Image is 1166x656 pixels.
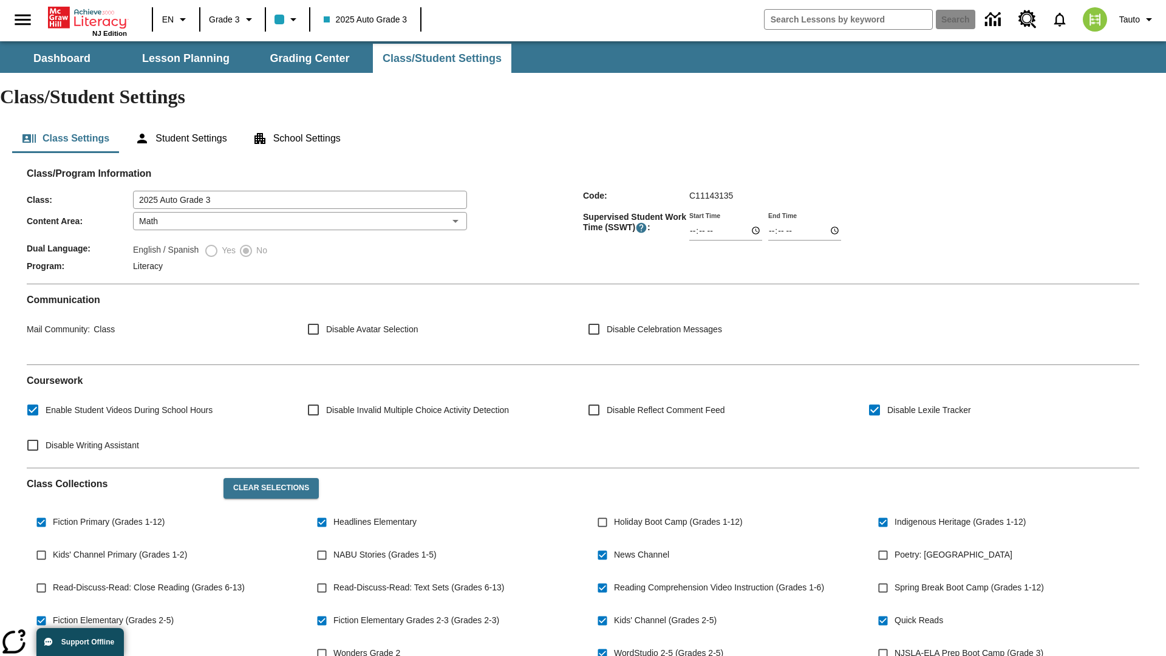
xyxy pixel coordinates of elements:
[12,124,119,153] button: Class Settings
[157,9,196,30] button: Language: EN, Select a language
[125,124,236,153] button: Student Settings
[90,324,115,334] span: Class
[53,581,245,594] span: Read-Discuss-Read: Close Reading (Grades 6-13)
[27,294,1139,355] div: Communication
[895,614,943,627] span: Quick Reads
[27,195,133,205] span: Class :
[27,261,133,271] span: Program :
[36,628,124,656] button: Support Offline
[333,614,499,627] span: Fiction Elementary Grades 2-3 (Grades 2-3)
[53,548,187,561] span: Kids' Channel Primary (Grades 1-2)
[765,10,932,29] input: search field
[27,375,1139,458] div: Coursework
[27,168,1139,179] h2: Class/Program Information
[92,30,127,37] span: NJ Edition
[635,222,647,234] button: Supervised Student Work Time is the timeframe when students can take LevelSet and when lessons ar...
[125,44,247,73] button: Lesson Planning
[614,516,743,528] span: Holiday Boot Camp (Grades 1-12)
[46,439,139,452] span: Disable Writing Assistant
[270,9,305,30] button: Class color is light blue. Change class color
[33,52,90,66] span: Dashboard
[768,211,797,220] label: End Time
[689,211,720,220] label: Start Time
[614,548,669,561] span: News Channel
[1076,4,1114,35] button: Select a new avatar
[324,13,407,26] span: 2025 Auto Grade 3
[27,478,214,490] h2: Class Collections
[607,323,722,336] span: Disable Celebration Messages
[326,323,418,336] span: Disable Avatar Selection
[133,191,467,209] input: Class
[133,244,199,258] label: English / Spanish
[583,191,689,200] span: Code :
[1011,3,1044,36] a: Resource Center, Will open in new tab
[333,548,437,561] span: NABU Stories (Grades 1-5)
[607,404,725,417] span: Disable Reflect Comment Feed
[1114,9,1161,30] button: Profile/Settings
[5,2,41,38] button: Open side menu
[243,124,350,153] button: School Settings
[583,212,689,234] span: Supervised Student Work Time (SSWT) :
[270,52,349,66] span: Grading Center
[895,516,1026,528] span: Indigenous Heritage (Grades 1-12)
[142,52,230,66] span: Lesson Planning
[12,124,1154,153] div: Class/Student Settings
[133,212,467,230] div: Math
[27,244,133,253] span: Dual Language :
[204,9,261,30] button: Grade: Grade 3, Select a grade
[219,244,236,257] span: Yes
[53,614,174,627] span: Fiction Elementary (Grades 2-5)
[1,44,123,73] button: Dashboard
[27,375,1139,386] h2: Course work
[689,191,733,200] span: C11143135
[614,581,824,594] span: Reading Comprehension Video Instruction (Grades 1-6)
[223,478,319,499] button: Clear Selections
[27,216,133,226] span: Content Area :
[53,516,165,528] span: Fiction Primary (Grades 1-12)
[1083,7,1107,32] img: avatar image
[249,44,370,73] button: Grading Center
[333,516,417,528] span: Headlines Elementary
[895,548,1012,561] span: Poetry: [GEOGRAPHIC_DATA]
[209,13,240,26] span: Grade 3
[48,5,127,30] a: Home
[133,261,163,271] span: Literacy
[162,13,174,26] span: EN
[373,44,511,73] button: Class/Student Settings
[27,180,1139,274] div: Class/Program Information
[48,4,127,37] div: Home
[1044,4,1076,35] a: Notifications
[253,244,267,257] span: No
[46,404,213,417] span: Enable Student Videos During School Hours
[895,581,1044,594] span: Spring Break Boot Camp (Grades 1-12)
[61,638,114,646] span: Support Offline
[978,3,1011,36] a: Data Center
[887,404,971,417] span: Disable Lexile Tracker
[1119,13,1140,26] span: Tauto
[27,324,90,334] span: Mail Community :
[383,52,502,66] span: Class/Student Settings
[614,614,717,627] span: Kids' Channel (Grades 2-5)
[326,404,509,417] span: Disable Invalid Multiple Choice Activity Detection
[27,294,1139,306] h2: Communication
[333,581,504,594] span: Read-Discuss-Read: Text Sets (Grades 6-13)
